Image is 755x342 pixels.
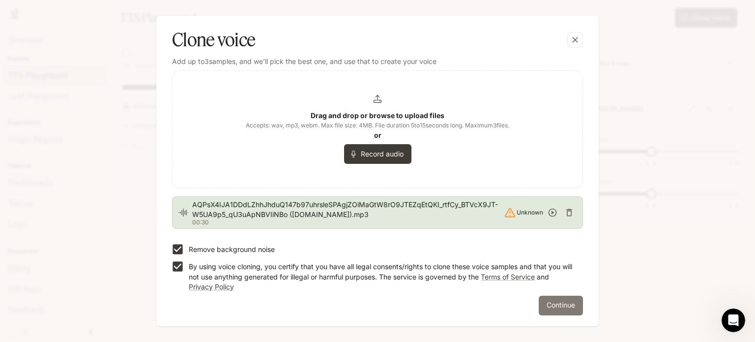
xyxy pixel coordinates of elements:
svg: Detected language: Unknown doesn't match selected language: EN [503,206,517,219]
b: Drag and drop or browse to upload files [311,111,444,120]
span: AQPsX4IJA1DDdLZhhJhduQ147b97uhrsleSPAgjZOiMaGtW8rO9JTEZqEtQKI_rtfCy_BTVcX9JT-W5UA9p5_qU3uApNBVIiN... [192,200,503,219]
a: Terms of Service [481,273,535,281]
button: Record audio [344,144,411,164]
h5: Clone voice [172,28,255,52]
p: 00:30 [192,219,503,225]
p: Remove background noise [189,245,275,254]
span: Accepts: wav, mp3, webm. Max file size: 4MB. File duration 5 to 15 seconds long. Maximum 3 files. [246,121,509,130]
button: Continue [539,296,583,315]
iframe: Intercom live chat [722,309,745,332]
span: Unknown [517,208,543,218]
a: Privacy Policy [189,282,234,291]
p: By using voice cloning, you certify that you have all legal consents/rights to clone these voice ... [189,262,575,291]
p: Add up to 3 samples, and we'll pick the best one, and use that to create your voice [172,57,583,66]
b: or [374,131,381,139]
